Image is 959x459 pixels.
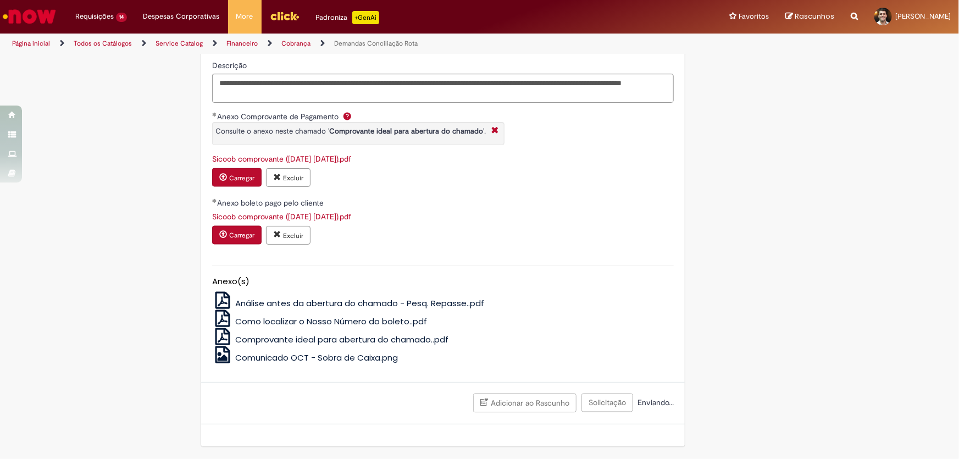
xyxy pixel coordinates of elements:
a: Como localizar o Nosso Número do boleto..pdf [212,316,427,327]
img: click_logo_yellow_360x200.png [270,8,300,24]
span: Como localizar o Nosso Número do boleto..pdf [235,316,427,327]
a: Comunicado OCT - Sobra de Caixa.png [212,352,398,363]
span: Favoritos [739,11,769,22]
a: Cobrança [281,39,311,48]
a: Financeiro [226,39,258,48]
small: Excluir [283,174,303,183]
a: Download de Sicoob comprovante (26-09-2025 15-05-09).pdf [212,212,351,222]
h5: Anexo(s) [212,277,674,286]
span: More [236,11,253,22]
span: Ajuda para Anexo Comprovante de Pagamento [341,112,354,120]
span: Obrigatório Preenchido [212,112,217,117]
span: 14 [116,13,127,22]
strong: Comprovante ideal para abertura do chamado [329,126,483,136]
img: ServiceNow [1,5,58,27]
span: Requisições [75,11,114,22]
i: Fechar More information Por question_anexo_comprovante_pagamento [489,125,501,137]
span: Anexo boleto pago pelo cliente [217,198,326,208]
span: Obrigatório Preenchido [212,198,217,203]
ul: Trilhas de página [8,34,631,54]
button: Excluir anexo Sicoob comprovante (26-09-2025 15-05-09).pdf [266,168,311,187]
a: Análise antes da abertura do chamado - Pesq. Repasse..pdf [212,297,484,309]
p: +GenAi [352,11,379,24]
span: Anexo Comprovante de Pagamento [217,112,341,121]
a: Demandas Conciliação Rota [334,39,418,48]
a: Download de Sicoob comprovante (26-09-2025 15-05-09).pdf [212,154,351,164]
a: Todos os Catálogos [74,39,132,48]
div: Padroniza [316,11,379,24]
span: [PERSON_NAME] [895,12,951,21]
span: Comprovante ideal para abertura do chamado..pdf [235,334,448,345]
span: Enviando... [635,397,674,407]
span: Comunicado OCT - Sobra de Caixa.png [235,352,398,363]
span: Consulte o anexo neste chamado ' '. [215,126,486,136]
a: Rascunhos [785,12,834,22]
textarea: Descrição [212,74,674,103]
small: Excluir [283,231,303,240]
small: Carregar [229,174,254,183]
span: Análise antes da abertura do chamado - Pesq. Repasse..pdf [235,297,484,309]
a: Service Catalog [156,39,203,48]
small: Carregar [229,231,254,240]
span: Despesas Corporativas [143,11,220,22]
button: Excluir anexo Sicoob comprovante (26-09-2025 15-05-09).pdf [266,226,311,245]
button: Carregar anexo de Anexo Comprovante de Pagamento Required [212,168,262,187]
span: Rascunhos [795,11,834,21]
a: Comprovante ideal para abertura do chamado..pdf [212,334,448,345]
span: Descrição [212,60,249,70]
button: Carregar anexo de Anexo boleto pago pelo cliente Required [212,226,262,245]
a: Página inicial [12,39,50,48]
